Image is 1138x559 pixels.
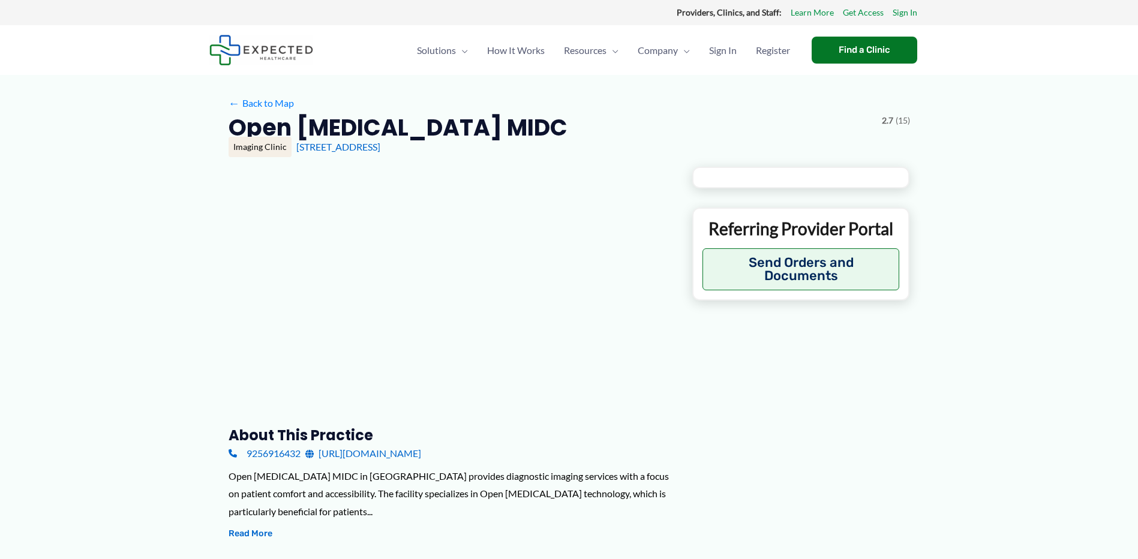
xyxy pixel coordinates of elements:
[628,29,699,71] a: CompanyMenu Toggle
[209,35,313,65] img: Expected Healthcare Logo - side, dark font, small
[709,29,737,71] span: Sign In
[229,444,301,462] a: 9256916432
[638,29,678,71] span: Company
[791,5,834,20] a: Learn More
[229,467,673,521] div: Open [MEDICAL_DATA] MIDC in [GEOGRAPHIC_DATA] provides diagnostic imaging services with a focus o...
[478,29,554,71] a: How It Works
[564,29,606,71] span: Resources
[699,29,746,71] a: Sign In
[756,29,790,71] span: Register
[678,29,690,71] span: Menu Toggle
[305,444,421,462] a: [URL][DOMAIN_NAME]
[407,29,478,71] a: SolutionsMenu Toggle
[417,29,456,71] span: Solutions
[229,94,294,112] a: ←Back to Map
[229,137,292,157] div: Imaging Clinic
[746,29,800,71] a: Register
[882,113,893,128] span: 2.7
[407,29,800,71] nav: Primary Site Navigation
[702,218,900,239] p: Referring Provider Portal
[896,113,910,128] span: (15)
[229,113,568,142] h2: Open [MEDICAL_DATA] MIDC
[229,527,272,541] button: Read More
[702,248,900,290] button: Send Orders and Documents
[456,29,468,71] span: Menu Toggle
[296,141,380,152] a: [STREET_ADDRESS]
[812,37,917,64] a: Find a Clinic
[606,29,618,71] span: Menu Toggle
[229,426,673,444] h3: About this practice
[893,5,917,20] a: Sign In
[843,5,884,20] a: Get Access
[487,29,545,71] span: How It Works
[677,7,782,17] strong: Providers, Clinics, and Staff:
[229,97,240,109] span: ←
[554,29,628,71] a: ResourcesMenu Toggle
